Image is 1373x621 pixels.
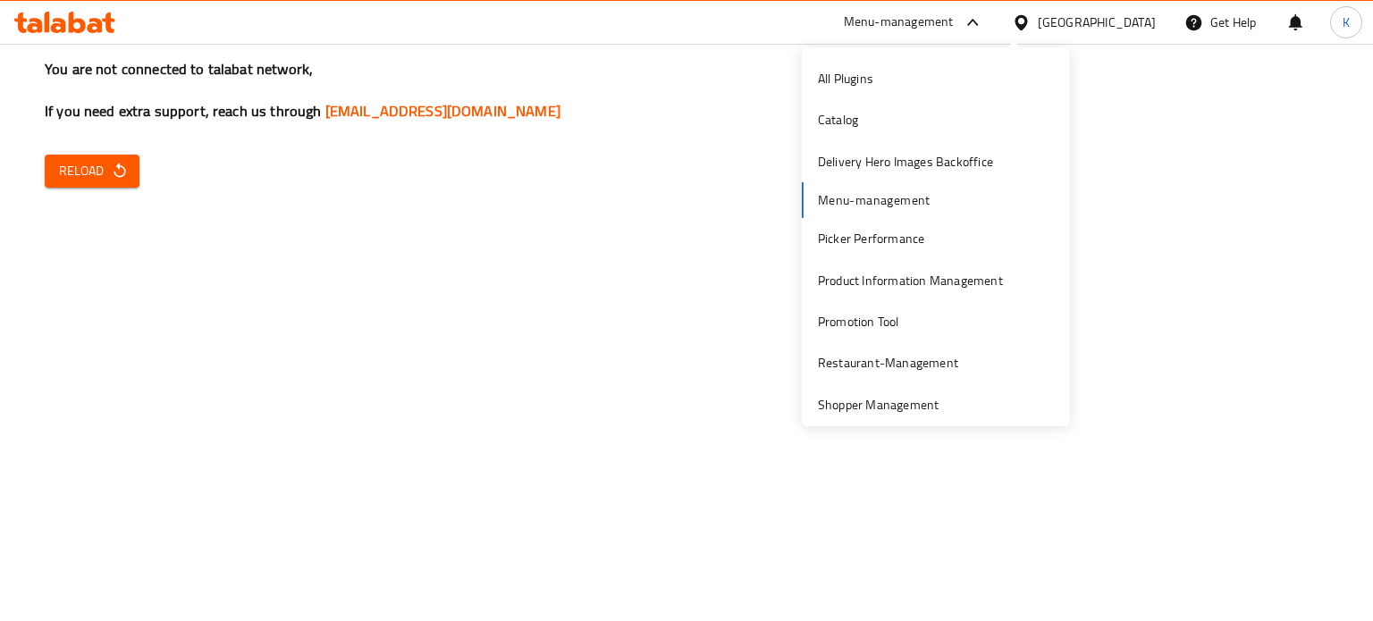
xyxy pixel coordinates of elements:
div: Menu-management [844,12,954,33]
div: Picker Performance [818,229,925,248]
div: Shopper Management [818,395,939,415]
div: Delivery Hero Images Backoffice [818,152,993,172]
div: [GEOGRAPHIC_DATA] [1038,13,1156,32]
button: Reload [45,155,139,188]
span: K [1343,13,1350,32]
div: Product Information Management [818,270,1003,290]
div: Promotion Tool [818,312,899,331]
span: Reload [59,160,125,182]
div: Restaurant-Management [818,353,958,373]
a: [EMAIL_ADDRESS][DOMAIN_NAME] [325,97,560,124]
div: All Plugins [818,69,873,88]
h3: You are not connected to talabat network, If you need extra support, reach us through [45,59,1328,122]
div: Catalog [818,110,858,130]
